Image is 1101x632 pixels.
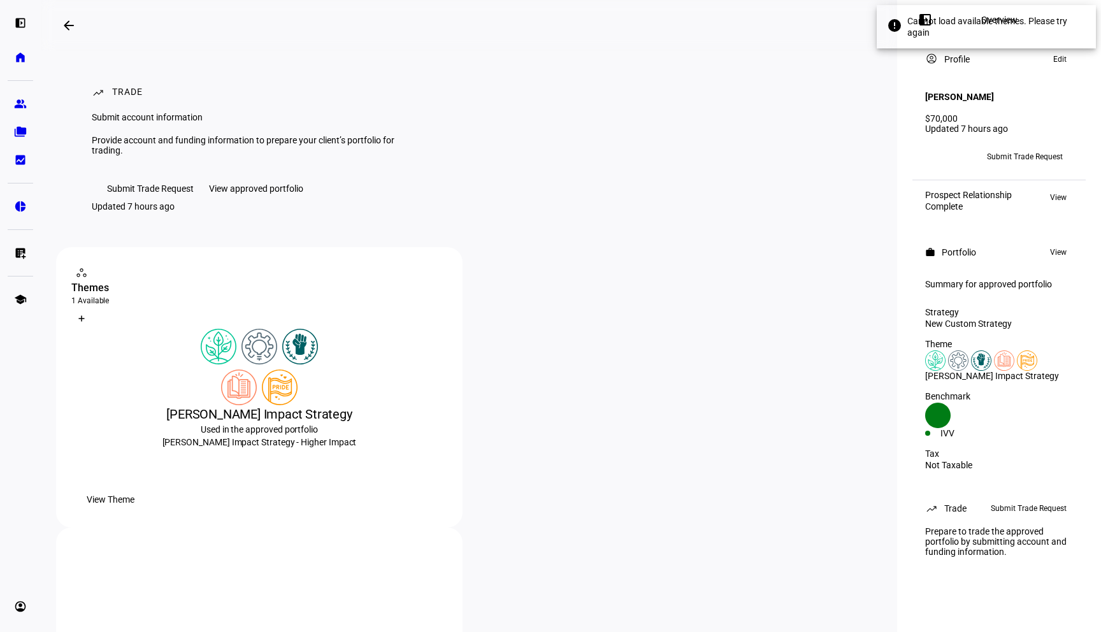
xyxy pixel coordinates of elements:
eth-mat-symbol: group [14,97,27,110]
img: climateChange.colored.svg [201,329,236,364]
span: Cannot load available themes. Please try again [907,15,1078,38]
div: Prospect Relationship [925,190,1012,200]
button: View [1044,190,1073,205]
span: View [1050,245,1067,260]
div: Updated 7 hours ago [925,124,1073,134]
div: Updated 7 hours ago [92,201,175,212]
div: Benchmark [925,391,1073,401]
div: Complete [925,201,1012,212]
span: NG [949,152,960,161]
a: folder_copy [8,119,33,145]
eth-mat-symbol: pie_chart [14,200,27,213]
div: Submit account information [92,112,405,122]
div: IVV [940,428,999,438]
img: racialJustice.colored.svg [971,350,991,371]
mat-icon: workspaces [75,266,88,279]
mat-icon: account_circle [925,52,938,65]
button: Submit Trade Request [984,501,1073,516]
a: home [8,45,33,70]
div: 1 Available [71,296,447,306]
div: Not Taxable [925,460,1073,470]
div: Tax [925,449,1073,459]
img: financialStability.colored.svg [948,350,968,371]
button: View [1044,245,1073,260]
img: lgbtqJustice.colored.svg [262,370,298,405]
div: Profile [944,54,970,64]
div: View approved portfolio [209,183,303,194]
mat-icon: trending_up [92,86,104,99]
div: [PERSON_NAME] Impact Strategy [925,371,1073,381]
span: Submit Trade Request [991,501,1067,516]
span: View Theme [87,487,134,512]
button: Submit Trade Request [977,147,1073,167]
a: group [8,91,33,117]
eth-mat-symbol: bid_landscape [14,154,27,166]
mat-icon: arrow_backwards [61,18,76,33]
div: Used in the approved portfolio [71,423,447,449]
div: Summary for approved portfolio [925,279,1073,289]
img: education.colored.svg [221,370,257,405]
eth-mat-symbol: list_alt_add [14,247,27,259]
a: bid_landscape [8,147,33,173]
mat-icon: trending_up [925,502,938,515]
eth-panel-overview-card-header: Portfolio [925,245,1073,260]
span: [PERSON_NAME] Impact Strategy - Higher Impact [162,437,357,447]
div: Strategy [925,307,1073,317]
eth-panel-overview-card-header: Trade [925,501,1073,516]
div: Provide account and funding information to prepare your client’s portfolio for trading. [92,135,405,155]
div: $70,000 [925,113,1073,124]
div: Theme [925,339,1073,349]
a: pie_chart [8,194,33,219]
div: Prepare to trade the approved portfolio by submitting account and funding information. [917,521,1081,562]
div: [PERSON_NAME] Impact Strategy [71,405,447,423]
span: RH [930,152,941,161]
mat-icon: error [887,18,902,33]
div: New Custom Strategy [925,319,1073,329]
div: Trade [112,87,143,99]
eth-mat-symbol: home [14,51,27,64]
img: lgbtqJustice.colored.svg [1017,350,1037,371]
h4: [PERSON_NAME] [925,92,994,102]
span: Submit Trade Request [987,147,1063,167]
mat-icon: work [925,247,935,257]
div: Themes [71,280,447,296]
eth-mat-symbol: school [14,293,27,306]
eth-mat-symbol: account_circle [14,600,27,613]
span: View [1050,190,1067,205]
img: financialStability.colored.svg [241,329,277,364]
span: Submit Trade Request [107,176,194,201]
img: education.colored.svg [994,350,1014,371]
span: Edit [1053,52,1067,67]
button: Edit [1047,52,1073,67]
img: racialJustice.colored.svg [282,329,318,364]
div: Trade [944,503,967,513]
eth-mat-symbol: folder_copy [14,126,27,138]
button: View Theme [71,487,150,512]
div: Portfolio [942,247,976,257]
eth-panel-overview-card-header: Profile [925,52,1073,67]
eth-mat-symbol: left_panel_open [14,17,27,29]
button: Submit Trade Request [92,176,209,201]
img: climateChange.colored.svg [925,350,946,371]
